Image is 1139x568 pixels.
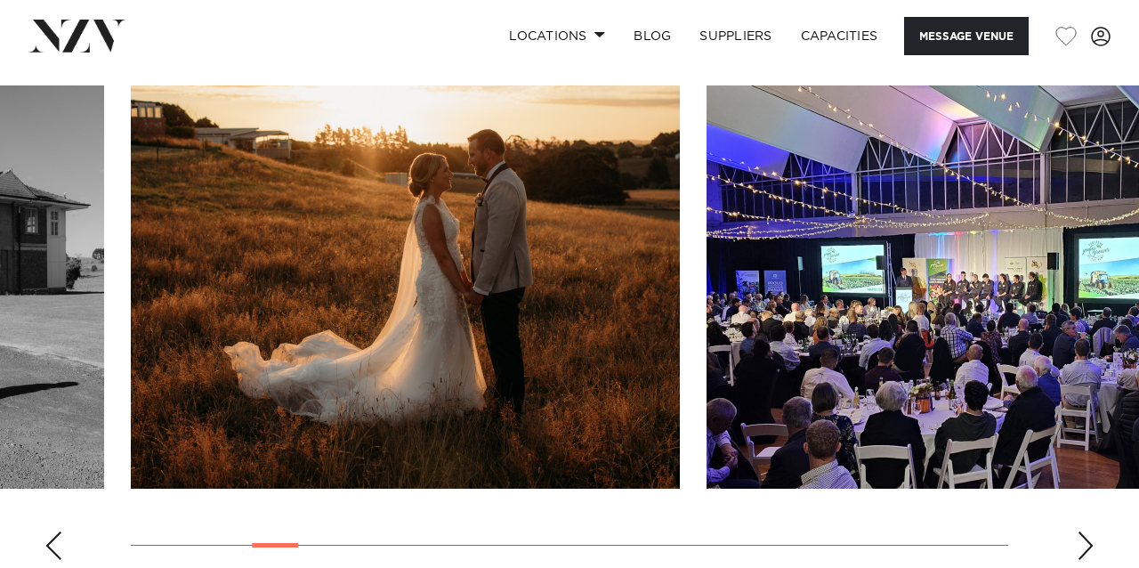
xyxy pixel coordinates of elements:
[787,17,893,55] a: Capacities
[619,17,685,55] a: BLOG
[28,20,125,52] img: nzv-logo.png
[904,17,1029,55] button: Message Venue
[131,85,680,489] swiper-slide: 5 / 29
[495,17,619,55] a: Locations
[685,17,786,55] a: SUPPLIERS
